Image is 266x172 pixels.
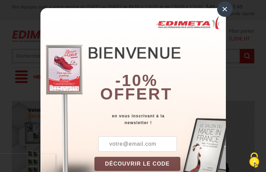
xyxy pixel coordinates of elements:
[246,152,263,169] img: Cookies (fenêtre modale)
[115,71,158,89] b: -10%
[100,85,172,103] font: offert
[217,1,233,17] div: ×
[94,157,181,171] button: DÉCOUVRIR LE CODE
[94,113,226,126] div: en vous inscrivant à la newsletter !
[242,149,266,172] button: Cookies (fenêtre modale)
[98,136,177,152] input: votre@email.com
